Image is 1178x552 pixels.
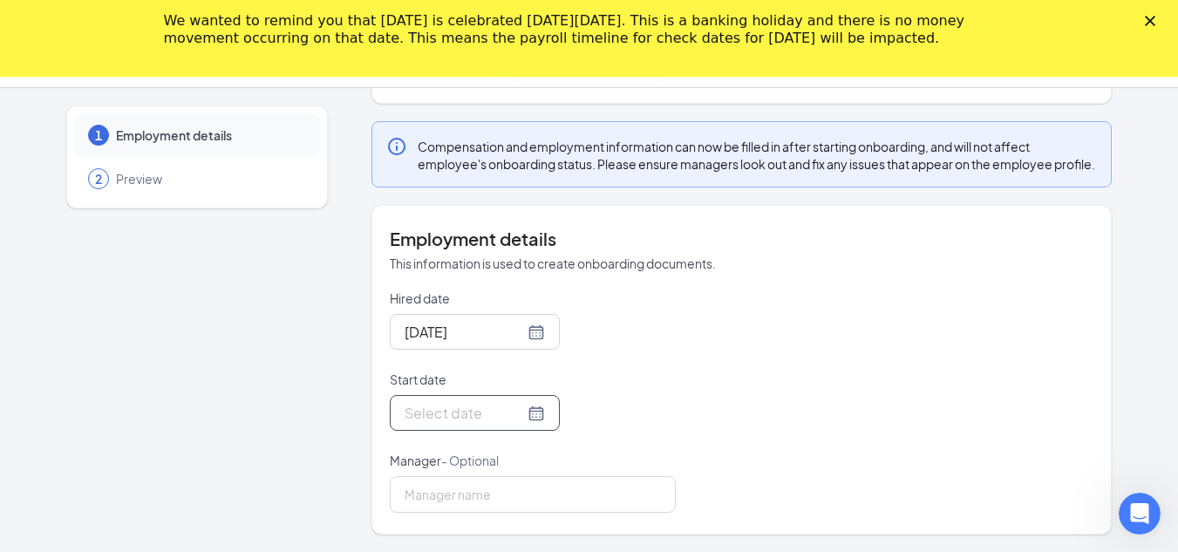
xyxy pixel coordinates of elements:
span: Employment details [116,126,303,144]
span: Preview [116,170,303,187]
p: Start date [390,371,676,388]
p: Manager [390,452,676,469]
input: Aug 26, 2025 [405,321,524,343]
div: We wanted to remind you that [DATE] is celebrated [DATE][DATE]. This is a banking holiday and the... [164,12,987,47]
h4: Employment details [390,227,1094,251]
span: Compensation and employment information can now be filled in after starting onboarding, and will ... [418,138,1098,173]
p: This information is used to create onboarding documents. [390,255,1094,272]
span: 1 [95,126,102,144]
p: Hired date [390,290,676,307]
span: - Optional [441,453,499,468]
span: 2 [95,170,102,187]
svg: Info [386,136,407,157]
iframe: Intercom live chat [1119,493,1161,535]
input: Manager name [390,476,676,513]
div: Close [1145,16,1162,26]
input: Select date [405,402,524,424]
